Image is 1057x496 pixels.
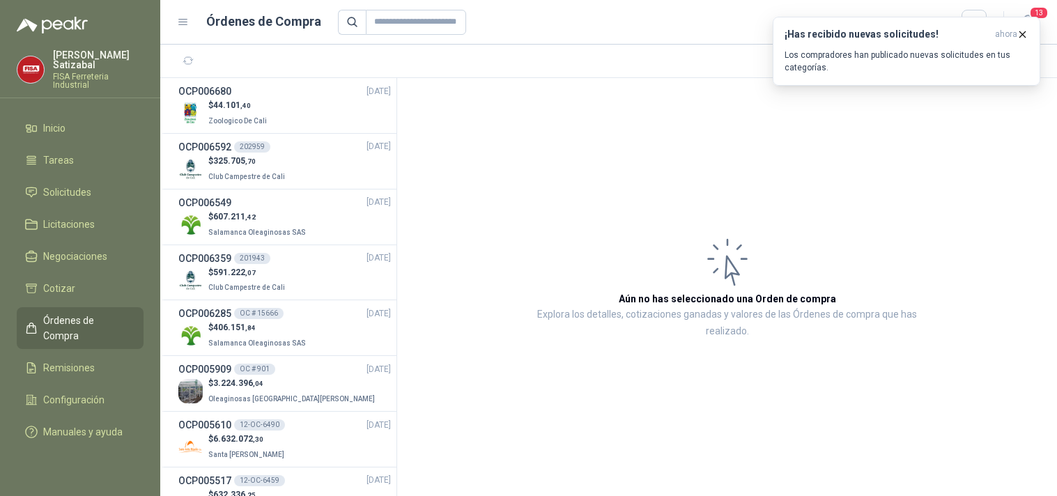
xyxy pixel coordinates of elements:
[53,50,144,70] p: [PERSON_NAME] Satizabal
[178,84,231,99] h3: OCP006680
[206,12,321,31] h1: Órdenes de Compra
[234,419,285,431] div: 12-OC-6490
[178,362,231,377] h3: OCP005909
[178,195,391,239] a: OCP006549[DATE] Company Logo$607.211,42Salamanca Oleaginosas SAS
[178,101,203,125] img: Company Logo
[17,56,44,83] img: Company Logo
[208,284,285,291] span: Club Campestre de Cali
[178,212,203,237] img: Company Logo
[178,268,203,292] img: Company Logo
[178,362,391,405] a: OCP005909OC # 901[DATE] Company Logo$3.224.396,04Oleaginosas [GEOGRAPHIC_DATA][PERSON_NAME]
[178,435,203,459] img: Company Logo
[178,379,203,403] img: Company Logo
[43,121,65,136] span: Inicio
[178,139,231,155] h3: OCP006592
[1029,6,1049,20] span: 13
[367,307,391,320] span: [DATE]
[213,378,263,388] span: 3.224.396
[785,49,1028,74] p: Los compradores han publicado nuevas solicitudes en tus categorías.
[208,321,309,334] p: $
[619,291,836,307] h3: Aún no has seleccionado una Orden de compra
[178,195,231,210] h3: OCP006549
[178,84,391,127] a: OCP006680[DATE] Company Logo$44.101,40Zoologico De Cali
[253,380,263,387] span: ,04
[43,360,95,375] span: Remisiones
[234,308,284,319] div: OC # 15666
[43,424,123,440] span: Manuales y ayuda
[537,307,918,340] p: Explora los detalles, cotizaciones ganadas y valores de las Órdenes de compra que has realizado.
[178,306,391,350] a: OCP006285OC # 15666[DATE] Company Logo$406.151,84Salamanca Oleaginosas SAS
[178,306,231,321] h3: OCP006285
[17,115,144,141] a: Inicio
[213,156,256,166] span: 325.705
[178,417,391,461] a: OCP00561012-OC-6490[DATE] Company Logo$6.632.072,30Santa [PERSON_NAME]
[43,281,75,296] span: Cotizar
[43,217,95,232] span: Licitaciones
[178,139,391,183] a: OCP006592202959[DATE] Company Logo$325.705,70Club Campestre de Cali
[213,268,256,277] span: 591.222
[367,474,391,487] span: [DATE]
[17,275,144,302] a: Cotizar
[253,435,263,443] span: ,30
[234,253,270,264] div: 201943
[208,395,375,403] span: Oleaginosas [GEOGRAPHIC_DATA][PERSON_NAME]
[785,29,989,40] h3: ¡Has recibido nuevas solicitudes!
[367,85,391,98] span: [DATE]
[213,434,263,444] span: 6.632.072
[208,266,288,279] p: $
[17,387,144,413] a: Configuración
[208,433,287,446] p: $
[208,155,288,168] p: $
[245,324,256,332] span: ,84
[367,140,391,153] span: [DATE]
[208,117,267,125] span: Zoologico De Cali
[234,141,270,153] div: 202959
[245,213,256,221] span: ,42
[234,364,275,375] div: OC # 901
[245,157,256,165] span: ,70
[178,251,231,266] h3: OCP006359
[208,99,270,112] p: $
[17,211,144,238] a: Licitaciones
[234,475,285,486] div: 12-OC-6459
[178,157,203,181] img: Company Logo
[208,377,378,390] p: $
[43,249,107,264] span: Negociaciones
[367,251,391,265] span: [DATE]
[178,323,203,348] img: Company Logo
[17,307,144,349] a: Órdenes de Compra
[43,392,105,408] span: Configuración
[43,185,91,200] span: Solicitudes
[17,179,144,206] a: Solicitudes
[245,269,256,277] span: ,07
[367,419,391,432] span: [DATE]
[208,228,306,236] span: Salamanca Oleaginosas SAS
[773,17,1040,86] button: ¡Has recibido nuevas solicitudes!ahora Los compradores han publicado nuevas solicitudes en tus ca...
[367,363,391,376] span: [DATE]
[17,17,88,33] img: Logo peakr
[17,355,144,381] a: Remisiones
[240,102,251,109] span: ,40
[208,210,309,224] p: $
[178,417,231,433] h3: OCP005610
[17,243,144,270] a: Negociaciones
[43,153,74,168] span: Tareas
[208,173,285,180] span: Club Campestre de Cali
[213,212,256,222] span: 607.211
[208,451,284,458] span: Santa [PERSON_NAME]
[995,29,1017,40] span: ahora
[213,323,256,332] span: 406.151
[43,313,130,343] span: Órdenes de Compra
[17,147,144,173] a: Tareas
[367,196,391,209] span: [DATE]
[208,339,306,347] span: Salamanca Oleaginosas SAS
[213,100,251,110] span: 44.101
[17,419,144,445] a: Manuales y ayuda
[1015,10,1040,35] button: 13
[178,473,231,488] h3: OCP005517
[53,72,144,89] p: FISA Ferreteria Industrial
[178,251,391,295] a: OCP006359201943[DATE] Company Logo$591.222,07Club Campestre de Cali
